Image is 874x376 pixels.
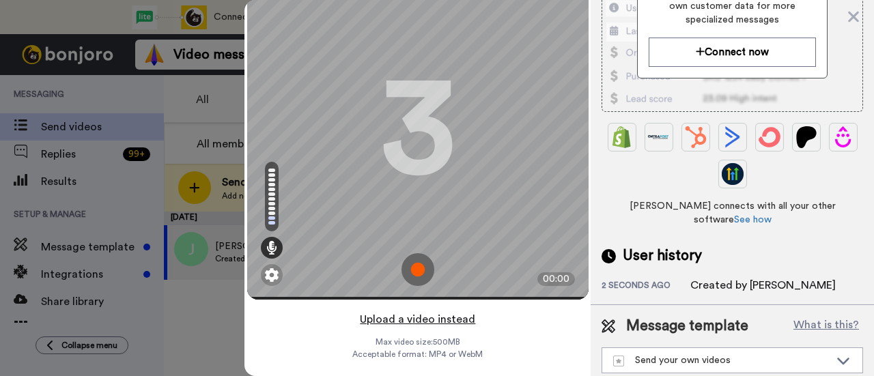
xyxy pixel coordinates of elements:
[611,126,633,148] img: Shopify
[685,126,707,148] img: Hubspot
[795,126,817,148] img: Patreon
[613,356,624,366] img: demo-template.svg
[602,280,690,293] div: 2 seconds ago
[789,316,863,336] button: What is this?
[376,336,460,347] span: Max video size: 500 MB
[648,126,670,148] img: Ontraport
[722,163,744,185] img: GoHighLevel
[832,126,854,148] img: Drip
[722,126,744,148] img: ActiveCampaign
[613,353,830,367] div: Send your own videos
[380,78,455,180] div: 3
[602,199,863,227] span: [PERSON_NAME] connects with all your other software
[734,215,772,225] a: See how
[537,272,575,286] div: 00:00
[759,126,780,148] img: ConvertKit
[265,268,279,282] img: ic_gear.svg
[356,310,479,328] button: Upload a video instead
[626,316,748,336] span: Message template
[401,253,434,286] img: ic_record_start.svg
[352,349,483,360] span: Acceptable format: MP4 or WebM
[690,277,836,293] div: Created by [PERSON_NAME]
[623,246,702,266] span: User history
